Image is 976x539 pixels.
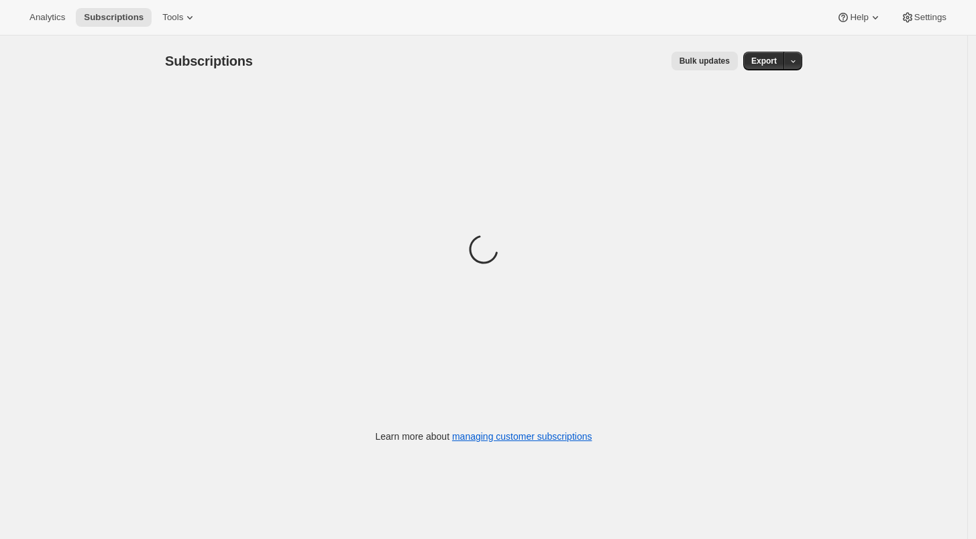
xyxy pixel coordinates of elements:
[154,8,205,27] button: Tools
[671,52,738,70] button: Bulk updates
[893,8,955,27] button: Settings
[84,12,144,23] span: Subscriptions
[914,12,946,23] span: Settings
[30,12,65,23] span: Analytics
[376,430,592,443] p: Learn more about
[76,8,152,27] button: Subscriptions
[162,12,183,23] span: Tools
[751,56,777,66] span: Export
[743,52,785,70] button: Export
[21,8,73,27] button: Analytics
[165,54,253,68] span: Subscriptions
[680,56,730,66] span: Bulk updates
[828,8,889,27] button: Help
[850,12,868,23] span: Help
[452,431,592,442] a: managing customer subscriptions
